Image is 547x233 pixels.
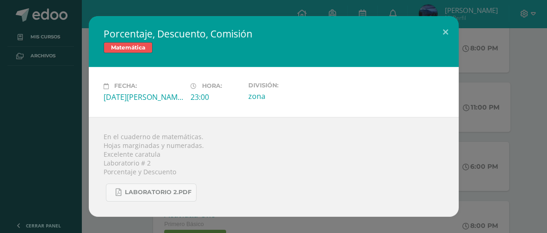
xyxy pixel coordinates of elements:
h2: Porcentaje, Descuento, Comisión [104,27,444,40]
span: Matemática [104,42,153,53]
span: Laboratorio 2.pdf [125,189,191,196]
span: Fecha: [114,83,137,90]
a: Laboratorio 2.pdf [106,184,197,202]
div: [DATE][PERSON_NAME] [104,92,183,102]
div: zona [248,91,328,101]
button: Close (Esc) [432,16,459,48]
div: En el cuaderno de matemáticas. Hojas marginadas y numeradas. Excelente caratula Laboratorio # 2 P... [89,117,459,217]
div: 23:00 [191,92,241,102]
span: Hora: [202,83,222,90]
label: División: [248,82,328,89]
